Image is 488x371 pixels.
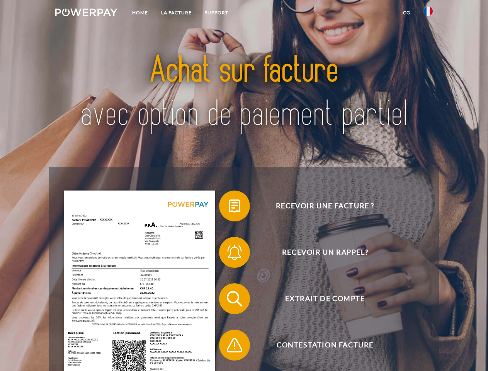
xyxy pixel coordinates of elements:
[423,7,433,16] img: fr
[225,243,244,262] img: qb_bell.svg
[225,335,244,355] img: qb_warning.svg
[55,9,117,16] img: logo-powerpay-white.svg
[198,6,235,20] a: Support
[219,283,420,314] button: Extrait de compte
[219,330,420,361] button: Contestation Facture
[225,289,244,308] img: qb_search.svg
[396,6,417,20] a: CG
[230,237,420,268] span: Recevoir un rappel?
[230,191,420,221] span: Recevoir une facture ?
[230,330,420,361] span: Contestation Facture
[74,37,414,148] img: title-powerpay_fr.svg
[230,283,420,314] span: Extrait de compte
[219,237,420,268] button: Recevoir un rappel?
[225,196,244,216] img: qb_bill.svg
[126,6,155,20] a: Home
[155,6,198,20] a: LA FACTURE
[219,191,420,221] button: Recevoir une facture ?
